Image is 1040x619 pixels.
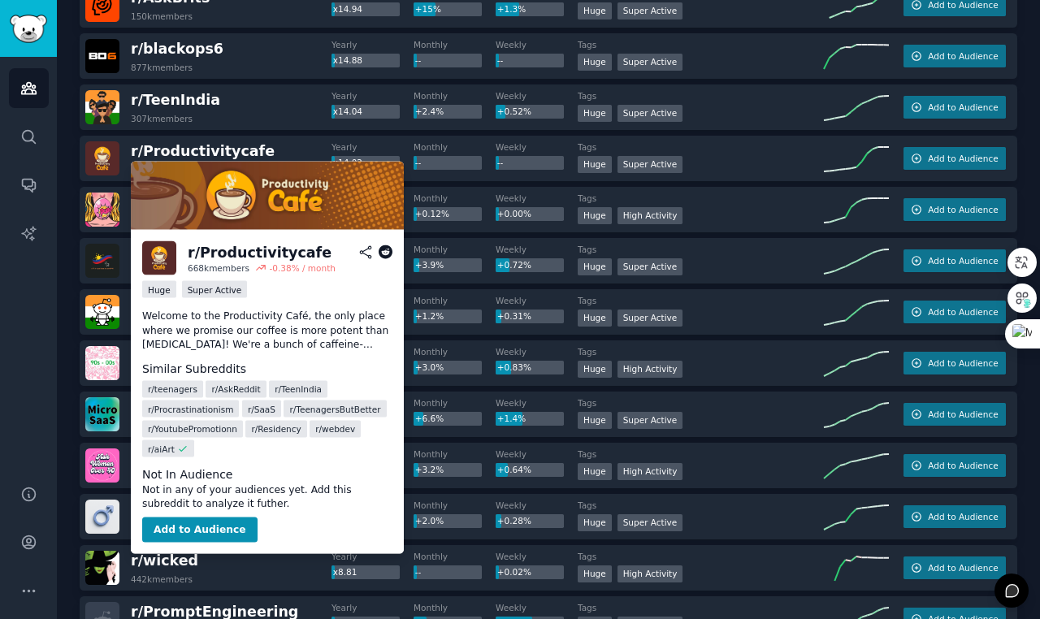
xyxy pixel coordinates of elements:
div: Super Active [617,412,683,429]
span: x8.81 [333,567,357,577]
dt: Weekly [496,39,578,50]
dt: Yearly [331,141,414,153]
span: Add to Audience [928,460,998,471]
span: r/ Procrastinationism [148,403,233,414]
span: x14.04 [333,106,362,116]
div: -0.38 % / month [269,262,335,274]
dt: Weekly [496,602,578,613]
span: Add to Audience [928,102,998,113]
span: -- [497,55,504,65]
span: -- [415,567,422,577]
span: x14.94 [333,4,362,14]
button: Add to Audience [142,517,258,543]
div: Huge [578,54,612,71]
span: Add to Audience [928,255,998,266]
dt: Monthly [414,448,496,460]
dt: Weekly [496,500,578,511]
span: +0.31% [497,311,531,321]
dt: Tags [578,602,824,613]
img: popculture [85,193,119,227]
span: +0.12% [415,209,449,219]
span: +2.0% [415,516,444,526]
img: Productivitycafe [142,241,176,275]
span: Add to Audience [928,153,998,164]
span: +6.6% [415,413,444,423]
span: Add to Audience [928,511,998,522]
span: x14.88 [333,55,362,65]
span: Add to Audience [928,50,998,62]
dt: Weekly [496,90,578,102]
dt: Not In Audience [142,465,392,483]
span: +15% [415,4,441,14]
span: +0.83% [497,362,531,372]
dt: Monthly [414,90,496,102]
dt: Weekly [496,295,578,306]
div: Huge [578,309,612,327]
button: Add to Audience [903,45,1006,67]
dt: Yearly [331,602,414,613]
img: wicked [85,551,119,585]
img: AskWomenOver40 [85,448,119,483]
dt: Weekly [496,193,578,204]
dt: Yearly [331,90,414,102]
span: r/ teenagers [148,383,197,395]
div: 442k members [131,574,193,585]
button: Add to Audience [903,301,1006,323]
dd: Not in any of your audiences yet. Add this subreddit to analyze it futher. [142,483,392,511]
dt: Tags [578,448,824,460]
dt: Tags [578,397,824,409]
button: Add to Audience [903,198,1006,221]
div: Super Active [617,2,683,19]
span: +0.52% [497,106,531,116]
dt: Tags [578,193,824,204]
dt: Tags [578,346,824,357]
img: Fitness_India [85,295,119,329]
dt: Tags [578,244,824,255]
span: +0.72% [497,260,531,270]
dt: Tags [578,141,824,153]
div: 307k members [131,113,193,124]
img: Productivitycafe [85,141,119,175]
dt: Weekly [496,141,578,153]
div: Huge [578,207,612,224]
div: Huge [578,156,612,173]
span: r/ YoutubePromotionn [148,423,237,435]
div: Huge [578,514,612,531]
dt: Tags [578,551,824,562]
div: High Activity [617,463,683,480]
img: AskMenAdvice [85,500,119,534]
div: Super Active [617,514,683,531]
span: x14.02 [333,158,362,167]
div: Super Active [617,105,683,122]
p: Welcome to the Productivity Café, the only place where we promise our coffee is more potent than ... [142,309,392,353]
span: r/ SaaS [248,403,275,414]
span: r/ Productivitycafe [131,143,275,159]
button: Add to Audience [903,454,1006,477]
span: +1.2% [415,311,444,321]
dt: Monthly [414,551,496,562]
span: r/ TeenIndia [131,92,220,108]
div: Super Active [617,156,683,173]
span: +0.64% [497,465,531,474]
dt: Monthly [414,397,496,409]
img: TeenIndia [85,90,119,124]
span: +0.28% [497,516,531,526]
dt: Tags [578,295,824,306]
span: +0.02% [497,567,531,577]
dt: Weekly [496,551,578,562]
div: Huge [578,2,612,19]
dt: Monthly [414,193,496,204]
span: -- [415,55,422,65]
span: r/ webdev [315,423,355,435]
dt: Monthly [414,39,496,50]
img: microsaas [85,397,119,431]
img: VirtualAssistantPH [85,244,119,278]
div: Super Active [617,309,683,327]
dt: Monthly [414,500,496,511]
div: High Activity [617,565,683,582]
button: Add to Audience [903,556,1006,579]
span: Add to Audience [928,306,998,318]
dt: Weekly [496,448,578,460]
span: +3.0% [415,362,444,372]
img: Productivity Café 『☕』 [131,162,404,230]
